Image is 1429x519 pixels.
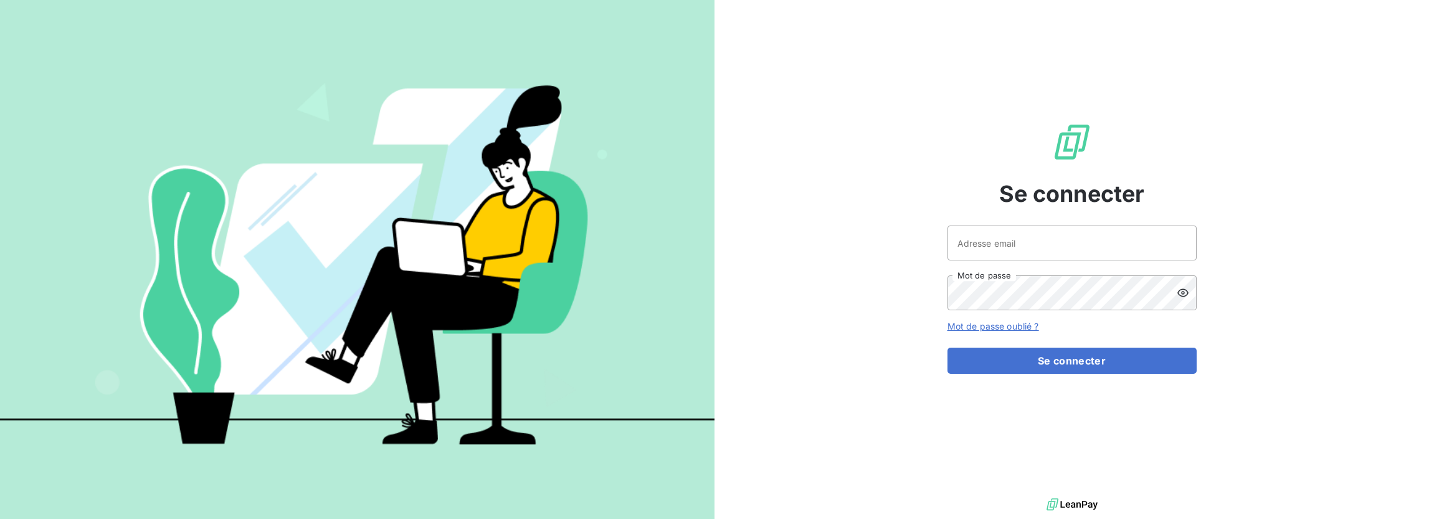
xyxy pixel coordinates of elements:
[947,321,1039,331] a: Mot de passe oublié ?
[947,348,1197,374] button: Se connecter
[947,226,1197,260] input: placeholder
[999,177,1145,211] span: Se connecter
[1047,495,1098,514] img: logo
[1052,122,1092,162] img: Logo LeanPay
